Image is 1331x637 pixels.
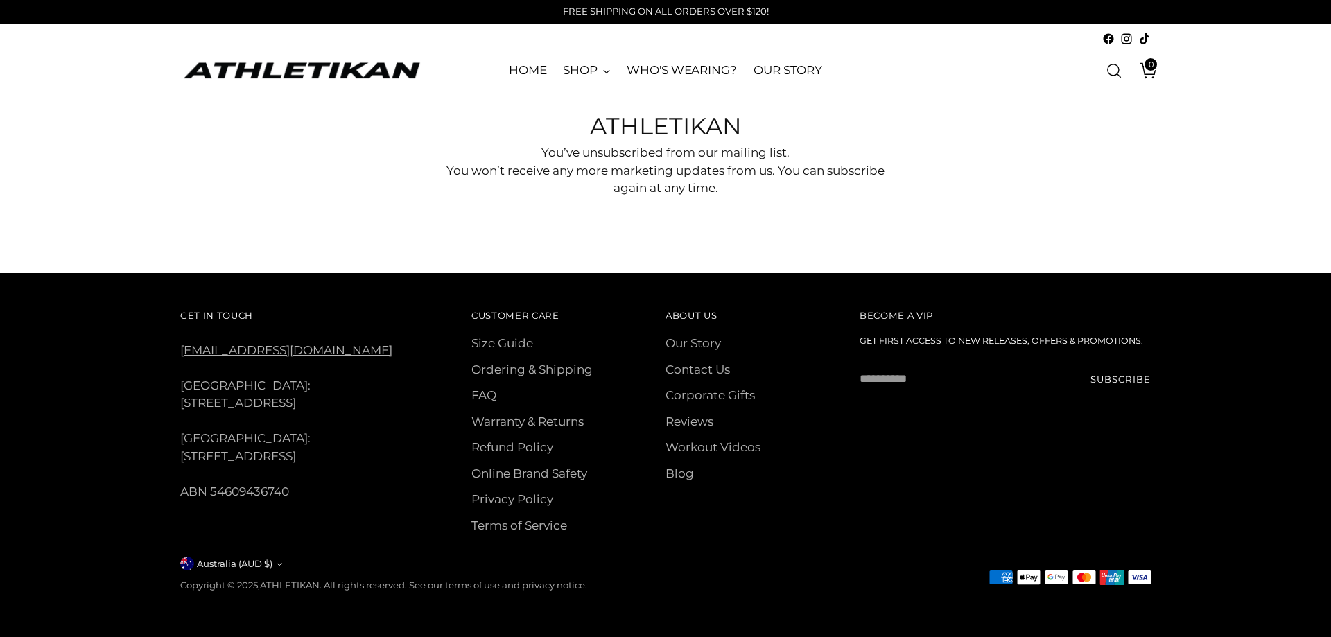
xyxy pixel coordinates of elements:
a: OUR STORY [754,55,822,86]
p: You won’t receive any more marketing updates from us. You can subscribe again at any time. [432,162,900,198]
a: Workout Videos [665,440,760,454]
p: FREE SHIPPING ON ALL ORDERS OVER $120! [563,5,769,19]
a: Our Story [665,336,721,350]
div: [GEOGRAPHIC_DATA]: [STREET_ADDRESS] [GEOGRAPHIC_DATA]: [STREET_ADDRESS] ABN 54609436740 [180,306,433,501]
span: 0 [1145,58,1157,71]
a: Privacy Policy [471,492,553,506]
a: Contact Us [665,363,730,376]
p: Copyright © 2025, . All rights reserved. See our terms of use and privacy notice. [180,579,587,593]
button: Australia (AUD $) [180,557,282,570]
span: Get In Touch [180,310,253,321]
a: Online Brand Safety [471,466,587,480]
a: Reviews [665,415,713,428]
a: Blog [665,466,694,480]
a: FAQ [471,388,496,402]
span: Become a VIP [860,310,933,321]
a: Terms of Service [471,518,567,532]
a: ATHLETIKAN [260,579,320,591]
a: Warranty & Returns [471,415,584,428]
a: Size Guide [471,336,533,350]
span: About Us [665,310,717,321]
h6: Get first access to new releases, offers & promotions. [860,335,1151,348]
a: Open search modal [1100,57,1128,85]
a: WHO'S WEARING? [627,55,737,86]
a: ATHLETIKAN [180,60,423,81]
a: [EMAIL_ADDRESS][DOMAIN_NAME] [180,343,392,357]
a: SHOP [563,55,610,86]
h1: ATHLETIKAN [432,109,900,144]
p: You’ve unsubscribed from our mailing list. [432,144,900,162]
a: Refund Policy [471,440,553,454]
button: Subscribe [1090,362,1151,396]
a: HOME [509,55,547,86]
a: Ordering & Shipping [471,363,593,376]
span: Customer Care [471,310,559,321]
a: Open cart modal [1129,57,1157,85]
a: Corporate Gifts [665,388,755,402]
